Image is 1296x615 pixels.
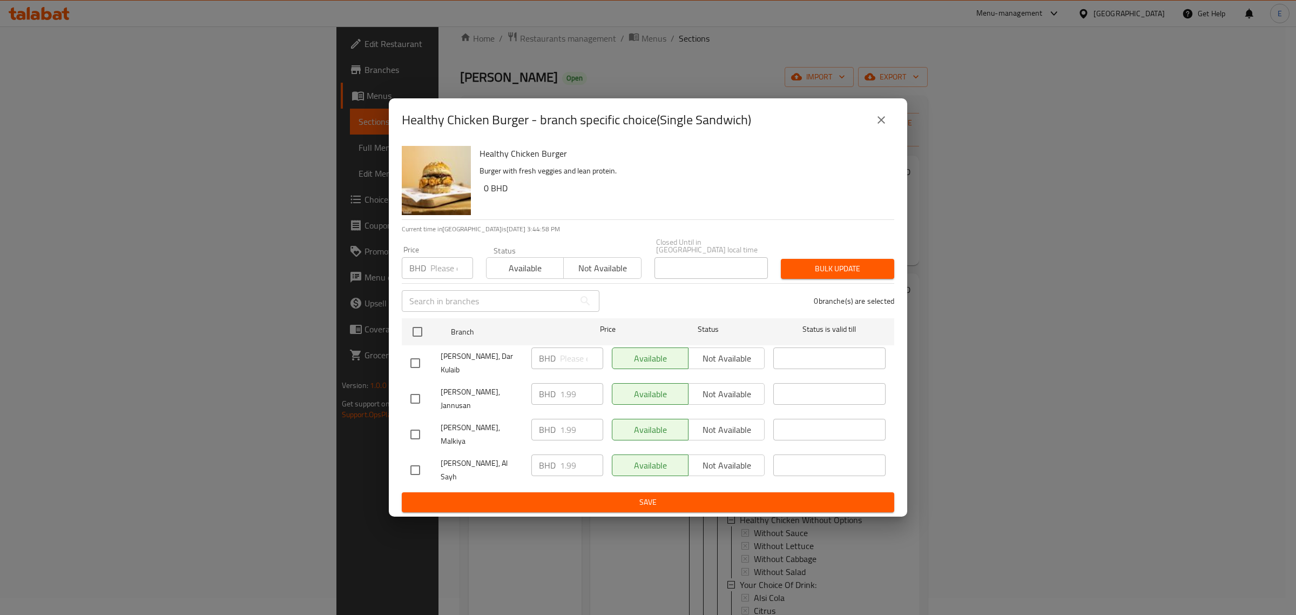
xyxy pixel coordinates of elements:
[572,323,644,336] span: Price
[773,323,886,336] span: Status is valid till
[402,492,894,512] button: Save
[402,111,751,129] h2: Healthy Chicken Burger - branch specific choice(Single Sandwich)
[484,181,886,196] h6: 0 BHD
[789,262,886,276] span: Bulk update
[539,459,556,472] p: BHD
[441,350,523,377] span: [PERSON_NAME], Dar Kulaib
[441,421,523,448] span: [PERSON_NAME], Malkiya
[560,383,603,405] input: Please enter price
[568,260,637,276] span: Not available
[402,224,894,234] p: Current time in [GEOGRAPHIC_DATA] is [DATE] 3:44:58 PM
[652,323,765,336] span: Status
[491,260,559,276] span: Available
[451,325,563,339] span: Branch
[560,347,603,369] input: Please enter price
[814,296,894,306] p: 0 branche(s) are selected
[402,290,575,312] input: Search in branches
[560,419,603,440] input: Please enter price
[539,352,556,365] p: BHD
[480,146,886,161] h6: Healthy Chicken Burger
[402,146,471,215] img: Healthy Chicken Burger
[410,496,886,509] span: Save
[539,423,556,436] p: BHD
[781,259,894,279] button: Bulk update
[868,107,894,133] button: close
[486,257,564,279] button: Available
[441,385,523,412] span: [PERSON_NAME], Jannusan
[539,387,556,400] p: BHD
[480,164,886,178] p: Burger with fresh veggies and lean protein.
[441,457,523,484] span: [PERSON_NAME], Al Sayh
[430,257,473,279] input: Please enter price
[409,262,426,275] p: BHD
[563,257,641,279] button: Not available
[560,454,603,476] input: Please enter price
